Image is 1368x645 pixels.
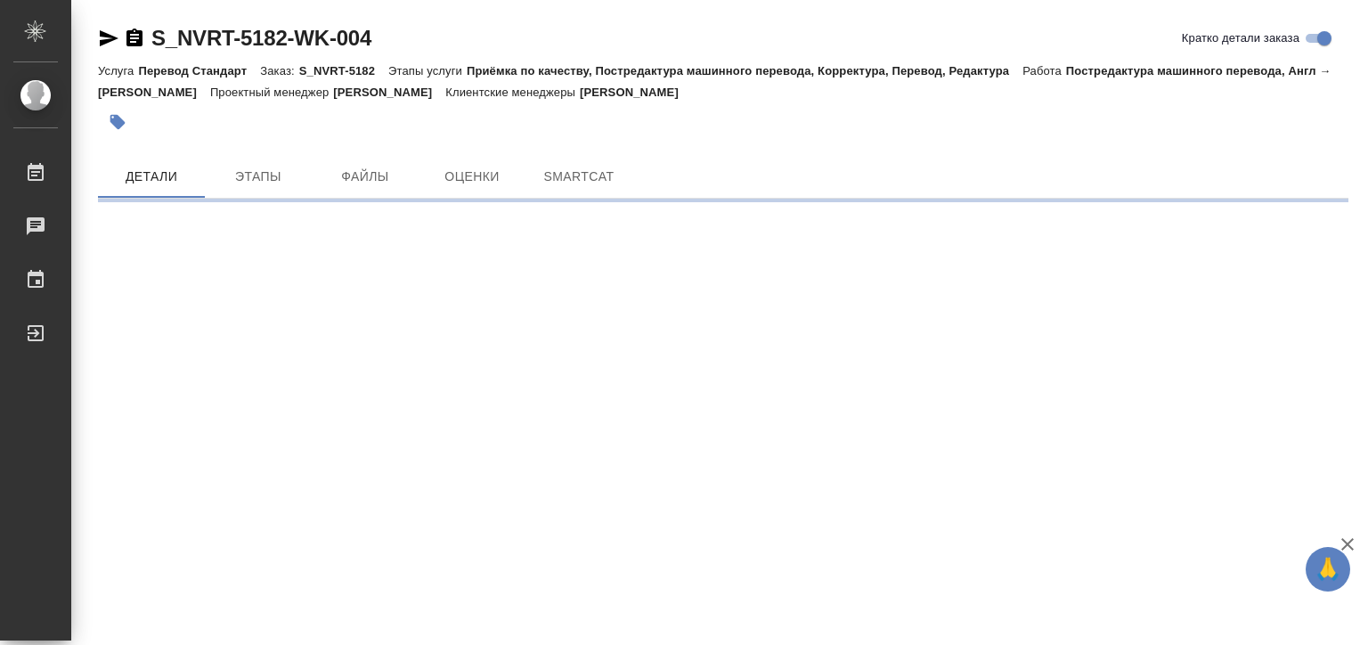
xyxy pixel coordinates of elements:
[467,64,1022,78] p: Приёмка по качеству, Постредактура машинного перевода, Корректура, Перевод, Редактура
[1182,29,1299,47] span: Кратко детали заказа
[299,64,388,78] p: S_NVRT-5182
[210,86,333,99] p: Проектный менеджер
[388,64,467,78] p: Этапы услуги
[260,64,298,78] p: Заказ:
[216,166,301,188] span: Этапы
[98,28,119,49] button: Скопировать ссылку для ЯМессенджера
[536,166,622,188] span: SmartCat
[333,86,445,99] p: [PERSON_NAME]
[445,86,580,99] p: Клиентские менеджеры
[429,166,515,188] span: Оценки
[1022,64,1066,78] p: Работа
[109,166,194,188] span: Детали
[1313,551,1343,588] span: 🙏
[580,86,692,99] p: [PERSON_NAME]
[98,102,137,142] button: Добавить тэг
[124,28,145,49] button: Скопировать ссылку
[1306,547,1350,592] button: 🙏
[98,64,138,78] p: Услуга
[151,26,371,50] a: S_NVRT-5182-WK-004
[322,166,408,188] span: Файлы
[138,64,260,78] p: Перевод Стандарт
